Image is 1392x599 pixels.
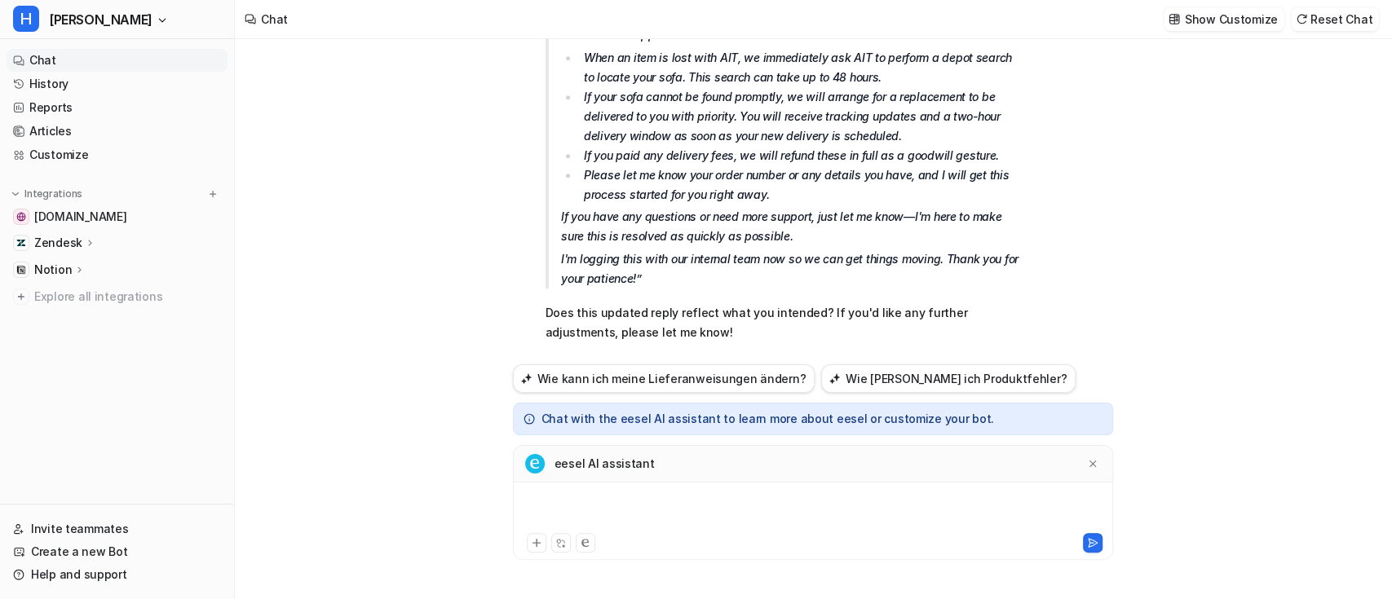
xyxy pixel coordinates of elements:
[579,165,1022,205] li: Please let me know your order number or any details you have, and I will get this process started...
[16,238,26,248] img: Zendesk
[561,249,1022,288] p: I'm logging this with our internal team now so we can get things moving. Thank you for your patie...
[7,186,87,202] button: Integrations
[7,96,228,119] a: Reports
[821,364,1076,393] button: Wie [PERSON_NAME] ich Produktfehler?
[1291,7,1379,31] button: Reset Chat
[7,518,228,540] a: Invite teammates
[34,209,126,225] span: [DOMAIN_NAME]
[16,265,26,275] img: Notion
[7,73,228,95] a: History
[34,262,72,278] p: Notion
[34,235,82,251] p: Zendesk
[7,285,228,308] a: Explore all integrations
[10,188,21,200] img: expand menu
[1169,13,1180,25] img: customize
[7,120,228,143] a: Articles
[1185,11,1278,28] p: Show Customize
[24,187,82,200] p: Integrations
[541,413,994,425] p: Chat with the eesel AI assistant to learn more about eesel or customize your bot.
[555,456,655,472] p: eesel AI assistant
[546,303,1023,342] p: Does this updated reply reflect what you intended? If you'd like any further adjustments, please ...
[579,87,1022,146] li: If your sofa cannot be found promptly, we will arrange for a replacement to be delivered to you w...
[1296,13,1307,25] img: reset
[561,207,1022,246] p: If you have any questions or need more support, just let me know—I'm here to make sure this is re...
[513,364,815,393] button: Wie kann ich meine Lieferanweisungen ändern?
[34,284,221,310] span: Explore all integrations
[49,8,152,31] span: [PERSON_NAME]
[7,540,228,563] a: Create a new Bot
[579,48,1022,87] li: When an item is lost with AIT, we immediately ask AIT to perform a depot search to locate your so...
[7,49,228,72] a: Chat
[261,11,288,28] div: Chat
[16,212,26,222] img: swyfthome.com
[7,205,228,228] a: swyfthome.com[DOMAIN_NAME]
[7,563,228,586] a: Help and support
[13,6,39,32] span: H
[579,146,1022,165] li: If you paid any delivery fees, we will refund these in full as a goodwill gesture.
[207,188,219,200] img: menu_add.svg
[7,143,228,166] a: Customize
[1164,7,1284,31] button: Show Customize
[13,288,29,305] img: explore all integrations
